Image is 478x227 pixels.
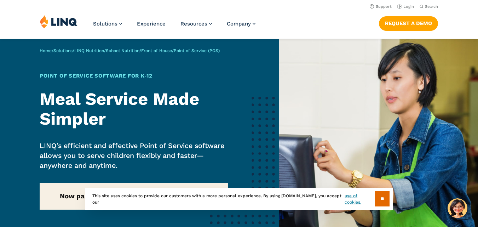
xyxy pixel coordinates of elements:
[93,15,255,38] nav: Primary Navigation
[345,193,375,205] a: use of cookies.
[85,188,393,210] div: This site uses cookies to provide our customers with a more personal experience. By using [DOMAIN...
[137,21,166,27] a: Experience
[379,16,438,30] a: Request a Demo
[370,4,392,9] a: Support
[60,192,208,200] strong: Now part of our new
[425,4,438,9] span: Search
[227,21,251,27] span: Company
[93,21,117,27] span: Solutions
[379,15,438,30] nav: Button Navigation
[448,198,467,218] button: Hello, have a question? Let’s chat.
[420,4,438,9] button: Open Search Bar
[174,48,220,53] span: Point of Service (POS)
[40,141,228,171] p: LINQ’s efficient and effective Point of Service software allows you to serve children flexibly an...
[227,21,255,27] a: Company
[53,48,73,53] a: Solutions
[40,15,77,28] img: LINQ | K‑12 Software
[180,21,207,27] span: Resources
[40,48,52,53] a: Home
[93,21,122,27] a: Solutions
[106,48,139,53] a: School Nutrition
[40,89,199,129] strong: Meal Service Made Simpler
[397,4,414,9] a: Login
[40,48,220,53] span: / / / / /
[74,48,104,53] a: LINQ Nutrition
[141,48,172,53] a: Front of House
[40,72,228,80] h1: Point of Service Software for K‑12
[180,21,212,27] a: Resources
